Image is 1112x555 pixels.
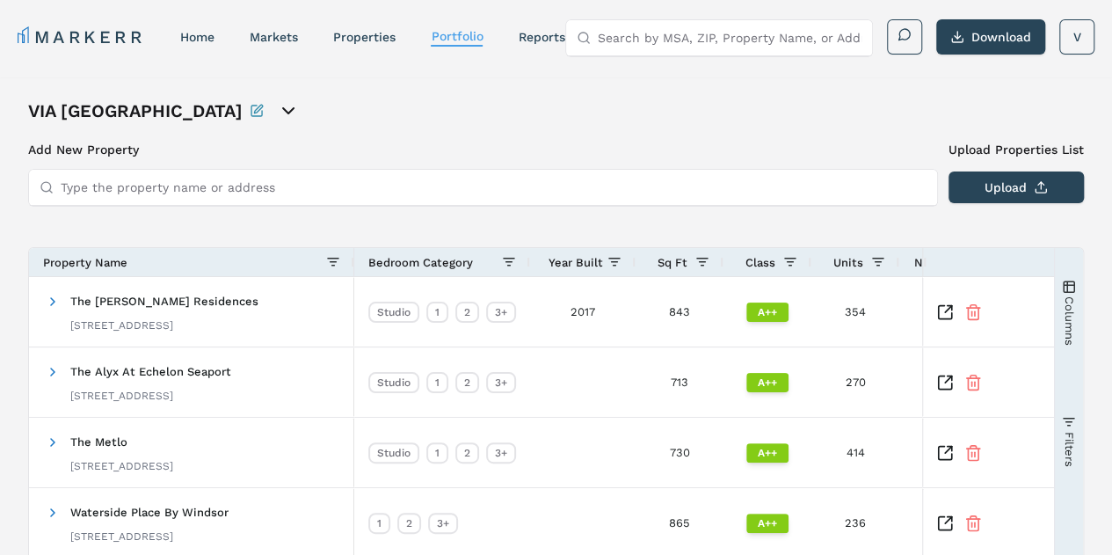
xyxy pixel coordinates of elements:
span: Waterside Place By Windsor [70,506,229,519]
button: Remove Property From Portfolio [964,303,982,321]
div: [STREET_ADDRESS] [70,529,229,544]
span: Columns [1062,296,1075,345]
a: markets [250,30,298,44]
div: 414 [811,418,899,487]
a: Portfolio [431,29,483,43]
button: Remove Property From Portfolio [964,374,982,391]
div: 3+ [428,513,458,534]
div: 1 [426,442,448,464]
button: Upload [948,172,1084,203]
div: A++ [746,443,789,463]
div: A++ [746,373,789,392]
div: 3+ [486,302,516,323]
button: V [1059,19,1094,55]
h3: Add New Property [28,141,938,158]
a: reports [518,30,564,44]
a: home [180,30,214,44]
label: Upload Properties List [948,141,1084,158]
a: Inspect Comparable [936,515,954,532]
span: Filters [1062,431,1075,466]
div: [STREET_ADDRESS] [70,459,173,473]
button: Rename this portfolio [250,99,264,123]
span: Units [833,256,863,269]
span: The [PERSON_NAME] Residences [70,295,258,308]
div: 843 [636,277,723,347]
button: Remove Property From Portfolio [964,444,982,462]
div: $5,018 [899,418,987,487]
div: 2 [455,442,479,464]
input: Search by MSA, ZIP, Property Name, or Address [598,20,861,55]
div: 730 [636,418,723,487]
button: Download [936,19,1045,55]
div: Studio [368,302,419,323]
div: [STREET_ADDRESS] [70,318,258,332]
span: Year Built [549,256,603,269]
div: 3+ [486,442,516,464]
button: open portfolio options [278,100,299,121]
a: MARKERR [18,25,145,49]
a: properties [333,30,396,44]
div: 1 [368,513,390,534]
span: Bedroom Category [368,256,473,269]
span: Sq Ft [658,256,687,269]
div: [STREET_ADDRESS] [70,389,231,403]
a: Inspect Comparable [936,303,954,321]
div: 2 [455,372,479,393]
div: 3+ [486,372,516,393]
div: 2 [455,302,479,323]
a: Inspect Comparable [936,444,954,462]
div: 354 [811,277,899,347]
div: 2 [397,513,421,534]
span: The Alyx At Echelon Seaport [70,365,231,378]
div: 270 [811,347,899,417]
span: NER [914,256,938,269]
div: 2017 [530,277,636,347]
input: Type the property name or address [61,170,927,205]
a: Inspect Comparable [936,374,954,391]
span: V [1073,28,1081,46]
button: Remove Property From Portfolio [964,515,982,532]
div: A++ [746,514,789,533]
div: A++ [746,303,789,322]
span: Class [745,256,775,269]
div: $5,284 [899,347,987,417]
span: The Metlo [70,435,127,449]
div: 1 [426,372,448,393]
div: Studio [368,372,419,393]
div: 1 [426,302,448,323]
div: Studio [368,442,419,464]
div: 713 [636,347,723,417]
div: $5,693 [899,277,987,347]
span: Property Name [43,256,127,269]
h1: VIA [GEOGRAPHIC_DATA] [28,99,243,123]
